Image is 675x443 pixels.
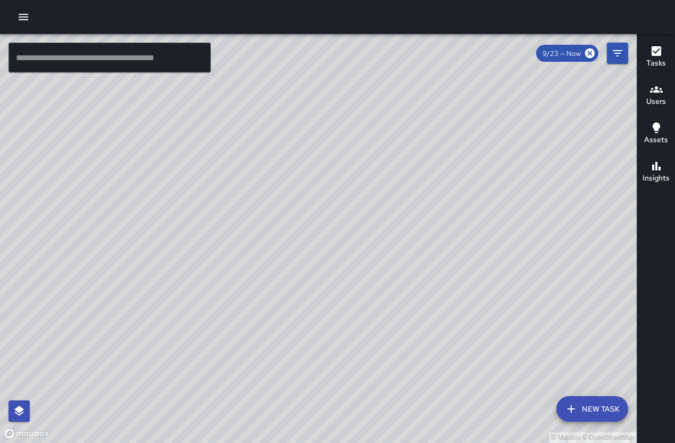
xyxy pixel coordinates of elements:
button: New Task [556,396,628,422]
button: Assets [637,115,675,153]
button: Users [637,77,675,115]
h6: Assets [644,134,668,146]
h6: Users [646,96,666,108]
h6: Insights [643,173,670,184]
span: 9/23 — Now [536,49,587,58]
h6: Tasks [646,58,666,69]
div: 9/23 — Now [536,45,598,62]
button: Filters [607,43,628,64]
button: Tasks [637,38,675,77]
button: Insights [637,153,675,192]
